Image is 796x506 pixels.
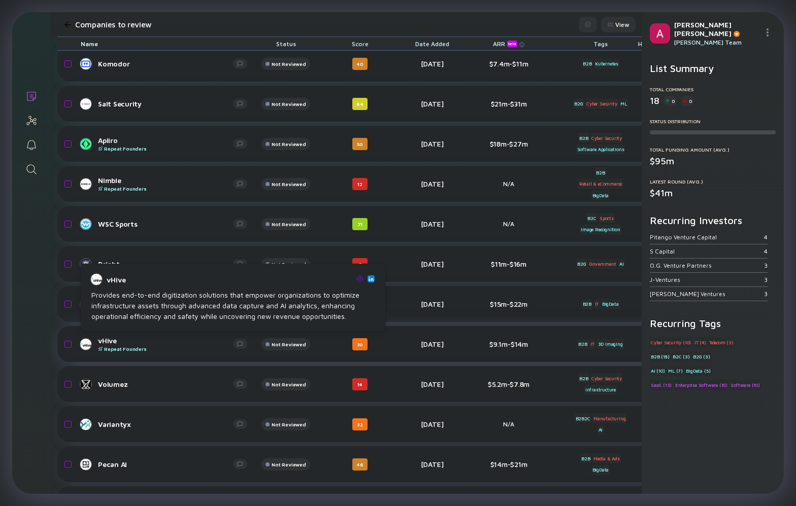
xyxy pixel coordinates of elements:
[601,17,636,32] button: View
[276,40,296,48] span: Status
[588,259,617,269] div: Government
[594,299,600,309] div: IT
[81,378,255,390] a: Volumez
[576,144,625,155] div: Software Applications
[650,147,776,153] div: Total Funding Amount (Avg.)
[404,139,460,148] div: [DATE]
[404,37,460,50] div: Date Added
[75,20,152,29] h1: Companies to review
[576,259,587,269] div: B2G
[476,220,542,228] div: N/A
[98,136,233,152] div: Apiiro
[98,336,233,352] div: vHive
[650,86,776,92] div: Total Companies
[585,99,618,109] div: Cyber Security
[404,340,460,348] div: [DATE]
[476,99,542,108] div: $21m-$31m
[356,275,363,282] img: vHive Website
[650,233,764,241] div: Pitango Venture Capital
[476,260,542,268] div: $11m-$16m
[272,381,306,387] div: Not Reviewed
[650,23,670,44] img: Alex Profile Picture
[352,378,368,390] div: 14
[404,220,460,228] div: [DATE]
[650,118,776,124] div: Status Distribution
[650,62,776,74] h2: List Summary
[81,176,255,192] a: NimbleRepeat Founders
[476,340,542,348] div: $9.1m-$14m
[619,99,628,109] div: ML
[578,373,589,383] div: B2B
[404,179,460,188] div: [DATE]
[404,99,460,108] div: [DATE]
[681,96,694,106] div: 0
[352,98,368,110] div: 64
[578,133,589,143] div: B2B
[599,213,615,223] div: Sports
[764,28,772,37] img: Menu
[592,413,626,423] div: Manufacturing
[12,156,50,180] a: Search
[476,180,542,188] div: N/A
[272,461,306,467] div: Not Reviewed
[272,101,306,107] div: Not Reviewed
[575,413,591,423] div: B2B2C
[107,275,352,284] div: vHive
[580,453,591,463] div: B2B
[672,351,691,362] div: B2C (3)
[650,276,764,283] div: J-Ventures
[729,380,760,390] div: Software (10)
[764,247,768,255] div: 4
[98,420,233,428] div: Variantyx
[352,58,368,70] div: 40
[98,346,233,352] div: Repeat Founders
[591,190,610,200] div: BigData
[685,366,712,376] div: BigData (5)
[674,20,759,38] div: [PERSON_NAME] [PERSON_NAME]
[674,39,759,46] div: [PERSON_NAME] Team
[693,337,707,347] div: IT (4)
[638,40,670,48] span: Headcount
[590,373,623,383] div: Cyber Security
[98,59,233,68] div: Komodor
[597,339,624,349] div: 3D Imaging
[650,188,776,198] div: $41m
[667,366,684,376] div: ML (7)
[476,380,542,388] div: $5.2m-$7.8m
[73,37,255,50] div: Name
[601,299,620,309] div: BigData
[81,418,255,430] a: Variantyx
[582,59,592,69] div: B2B
[352,138,368,150] div: 50
[98,380,233,388] div: Volumez
[404,380,460,388] div: [DATE]
[764,276,768,283] div: 3
[98,176,233,192] div: Nimble
[272,421,306,427] div: Not Reviewed
[81,136,255,152] a: ApiiroRepeat Founders
[331,37,388,50] div: Score
[650,95,659,106] div: 18
[618,259,625,269] div: AI
[674,380,728,390] div: Enterprise Software (10)
[81,98,255,110] a: Salt Security
[650,380,673,390] div: SaaS (13)
[476,59,542,68] div: $7.4m-$11m
[650,178,776,185] div: Latest Round (Avg.)
[578,179,623,189] div: Retail & eCommerce
[98,260,233,268] div: Bright
[692,351,711,362] div: B2G (3)
[369,276,374,281] img: vHive Linkedin Page
[589,339,595,349] div: IT
[650,247,764,255] div: S Capital
[404,460,460,468] div: [DATE]
[98,186,233,192] div: Repeat Founders
[272,261,306,267] div: Not Reviewed
[664,96,677,106] div: 0
[650,317,776,329] h2: Recurring Tags
[81,258,255,270] a: Bright
[476,300,542,308] div: $15m-$22m
[650,337,692,347] div: Cyber Security (10)
[650,290,764,298] div: [PERSON_NAME] Ventures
